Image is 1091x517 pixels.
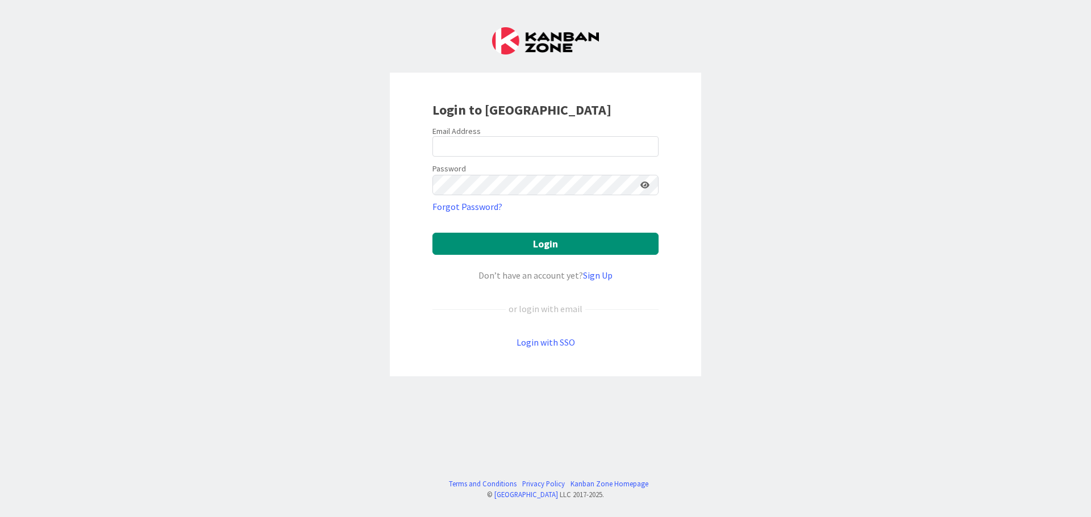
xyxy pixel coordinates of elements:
[522,478,565,489] a: Privacy Policy
[432,101,611,119] b: Login to [GEOGRAPHIC_DATA]
[432,233,659,255] button: Login
[517,337,575,348] a: Login with SSO
[571,478,648,489] a: Kanban Zone Homepage
[432,126,481,136] label: Email Address
[432,268,659,282] div: Don’t have an account yet?
[432,200,502,213] a: Forgot Password?
[443,489,648,500] div: © LLC 2017- 2025 .
[449,478,517,489] a: Terms and Conditions
[492,27,599,54] img: Kanban Zone
[506,302,585,316] div: or login with email
[494,490,558,499] a: [GEOGRAPHIC_DATA]
[432,163,466,175] label: Password
[583,270,613,281] a: Sign Up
